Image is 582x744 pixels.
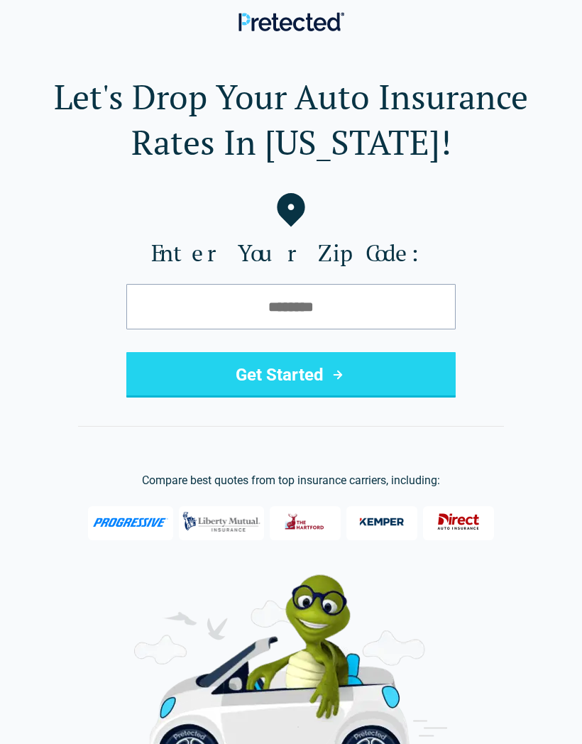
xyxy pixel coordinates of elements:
img: Direct General [430,507,487,537]
p: Compare best quotes from top insurance carriers, including: [23,472,559,489]
img: The Hartford [277,507,334,537]
img: Progressive [93,518,169,527]
label: Enter Your Zip Code: [23,239,559,267]
img: Pretected [238,12,344,31]
h1: Let's Drop Your Auto Insurance Rates In [US_STATE]! [23,74,559,165]
button: Get Started [126,352,456,398]
img: Kemper [353,507,410,537]
img: Liberty Mutual [179,505,264,539]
